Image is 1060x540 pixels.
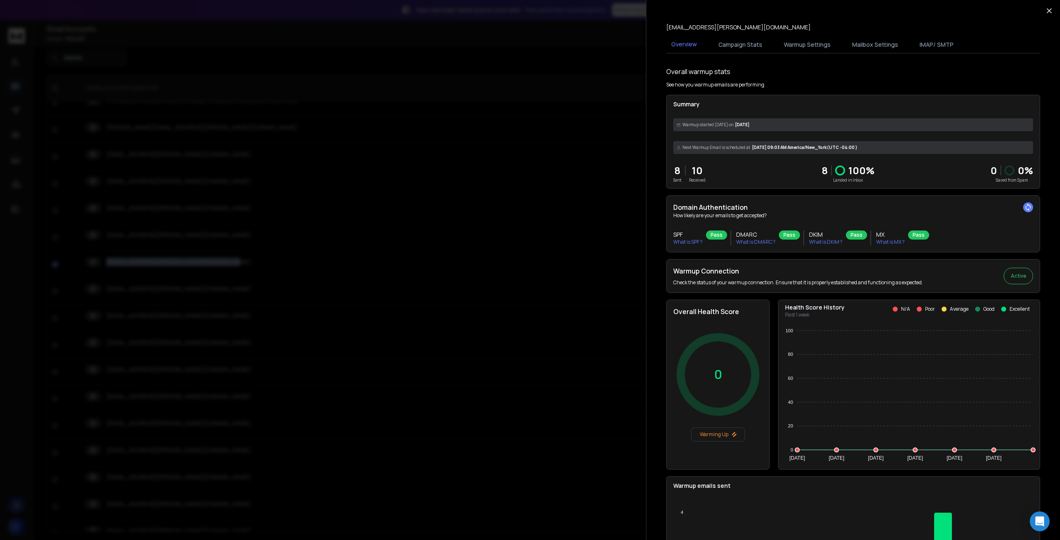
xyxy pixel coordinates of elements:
p: Good [983,306,995,312]
button: Campaign Stats [713,36,767,54]
p: 8 [673,164,682,177]
p: Sent [673,177,682,183]
p: What is MX ? [876,239,905,245]
span: Warmup started [DATE] on [682,122,733,128]
tspan: 60 [788,376,793,381]
tspan: 20 [788,423,793,428]
tspan: 40 [788,400,793,405]
p: Warmup emails sent [673,482,1033,490]
p: See how you warmup emails are performing [666,82,764,88]
h1: Overall warmup stats [666,67,730,77]
p: What is SPF ? [673,239,703,245]
button: IMAP/ SMTP [915,36,959,54]
div: Pass [846,230,867,240]
div: Pass [779,230,800,240]
tspan: 80 [788,352,793,357]
p: What is DKIM ? [809,239,843,245]
span: Next Warmup Email is scheduled at [682,144,750,151]
p: 0 [714,367,722,382]
strong: 0 [990,163,997,177]
p: Received [689,177,706,183]
tspan: [DATE] [868,455,884,461]
p: Warming Up [695,431,741,438]
button: Overview [666,35,702,54]
p: 8 [822,164,828,177]
h3: MX [876,230,905,239]
h2: Warmup Connection [673,266,923,276]
p: Poor [925,306,935,312]
p: Check the status of your warmup connection. Ensure that it is properly established and functionin... [673,279,923,286]
p: How likely are your emails to get accepted? [673,212,1033,219]
tspan: 100 [785,328,793,333]
button: Mailbox Settings [847,36,903,54]
p: 10 [689,164,706,177]
h3: SPF [673,230,703,239]
h2: Domain Authentication [673,202,1033,212]
p: Past 1 week [785,312,845,318]
p: 0 % [1018,164,1033,177]
tspan: [DATE] [986,455,1002,461]
p: 100 % [848,164,874,177]
tspan: [DATE] [947,455,962,461]
tspan: 4 [681,510,683,515]
p: What is DMARC ? [736,239,776,245]
h3: DMARC [736,230,776,239]
div: [DATE] [673,118,1033,131]
h3: DKIM [809,230,843,239]
tspan: 0 [790,447,793,452]
button: Warmup Settings [779,36,836,54]
p: Excellent [1009,306,1030,312]
p: Average [950,306,968,312]
p: [EMAIL_ADDRESS][PERSON_NAME][DOMAIN_NAME] [666,23,811,31]
p: Health Score History [785,303,845,312]
p: Summary [673,100,1033,108]
div: Open Intercom Messenger [1030,511,1050,531]
p: Landed in Inbox [822,177,874,183]
tspan: [DATE] [789,455,805,461]
button: Active [1004,268,1033,284]
tspan: [DATE] [907,455,923,461]
p: Saved from Spam [990,177,1033,183]
tspan: [DATE] [829,455,844,461]
div: [DATE] 09:03 AM America/New_York (UTC -04:00 ) [673,141,1033,154]
h2: Overall Health Score [673,307,763,317]
div: Pass [706,230,727,240]
p: N/A [901,306,910,312]
div: Pass [908,230,929,240]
